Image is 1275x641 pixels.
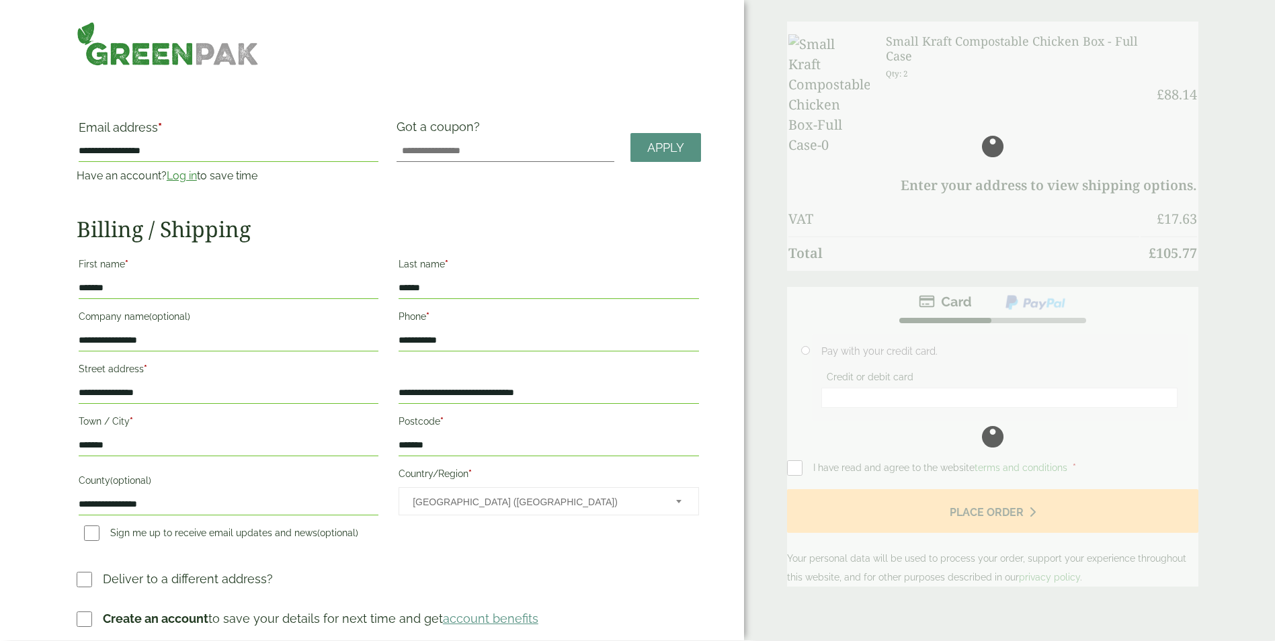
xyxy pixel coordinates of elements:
abbr: required [468,468,472,479]
a: Apply [630,133,701,162]
label: First name [79,255,378,277]
label: Got a coupon? [397,120,485,140]
span: United Kingdom (UK) [413,488,657,516]
label: Company name [79,307,378,330]
span: (optional) [110,475,151,486]
abbr: required [426,311,429,322]
p: Deliver to a different address? [103,570,273,588]
abbr: required [130,416,133,427]
abbr: required [440,416,444,427]
img: GreenPak Supplies [77,22,259,66]
span: Country/Region [399,487,698,515]
p: Have an account? to save time [77,168,380,184]
abbr: required [144,364,147,374]
label: Country/Region [399,464,698,487]
abbr: required [125,259,128,269]
label: Phone [399,307,698,330]
abbr: required [445,259,448,269]
label: Email address [79,122,378,140]
a: Log in [167,169,197,182]
label: Town / City [79,412,378,435]
abbr: required [158,120,162,134]
a: account benefits [443,611,538,626]
strong: Create an account [103,611,208,626]
label: Sign me up to receive email updates and news [79,527,364,542]
label: Street address [79,359,378,382]
label: Postcode [399,412,698,435]
p: to save your details for next time and get [103,609,538,628]
h2: Billing / Shipping [77,216,701,242]
label: Last name [399,255,698,277]
span: (optional) [317,527,358,538]
span: Apply [647,140,684,155]
label: County [79,471,378,494]
span: (optional) [149,311,190,322]
input: Sign me up to receive email updates and news(optional) [84,525,99,541]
